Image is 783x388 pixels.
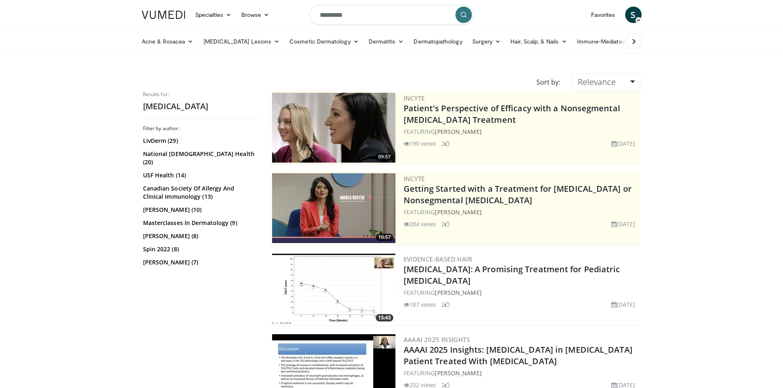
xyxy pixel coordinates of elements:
a: 09:57 [272,93,395,163]
a: Hair, Scalp, & Nails [506,33,572,50]
a: Immune-Mediated [572,33,639,50]
span: 09:57 [376,153,393,161]
li: 187 views [404,300,437,309]
a: [PERSON_NAME] [435,208,481,216]
a: [PERSON_NAME] [435,369,481,377]
a: Specialties [190,7,237,23]
a: Favorites [586,7,620,23]
li: [DATE] [611,220,635,228]
a: [PERSON_NAME] (10) [143,206,256,214]
a: Browse [236,7,274,23]
img: 2c48d197-61e9-423b-8908-6c4d7e1deb64.png.300x170_q85_crop-smart_upscale.jpg [272,93,395,163]
a: AAAAI 2025 Insights: [MEDICAL_DATA] in [MEDICAL_DATA] Patient Treated With [MEDICAL_DATA] [404,344,633,367]
li: 284 views [404,220,437,228]
a: [PERSON_NAME] [435,289,481,296]
h2: [MEDICAL_DATA] [143,101,258,112]
a: Spin 2022 (8) [143,245,256,253]
a: [MEDICAL_DATA] Lesions [199,33,285,50]
a: 10:57 [272,173,395,243]
div: Sort by: [530,73,566,91]
span: Relevance [578,76,616,87]
li: 190 views [404,139,437,148]
a: [PERSON_NAME] [435,128,481,135]
a: AAAAI 2025 Insights [404,335,470,344]
a: Evidence-Based Hair [404,255,472,263]
div: FEATURING [404,127,639,136]
span: 10:57 [376,234,393,241]
div: FEATURING [404,369,639,377]
a: Surgery [467,33,506,50]
a: Cosmetic Dermatology [284,33,363,50]
div: FEATURING [404,288,639,297]
a: Patient's Perspective of Efficacy with a Nonsegmental [MEDICAL_DATA] Treatment [404,103,620,125]
a: Incyte [404,174,425,183]
div: FEATURING [404,208,639,216]
a: [PERSON_NAME] (8) [143,232,256,240]
a: Relevance [573,73,640,91]
a: Acne & Rosacea [137,33,199,50]
a: Canadian Society Of Allergy And Clinical Immunology (13) [143,184,256,201]
a: [MEDICAL_DATA]: A Promising Treatment for Pediatric [MEDICAL_DATA] [404,264,620,286]
li: 2 [441,220,450,228]
p: Results for: [143,91,258,98]
img: VuMedi Logo [142,11,185,19]
li: 2 [441,300,450,309]
a: Getting Started with a Treatment for [MEDICAL_DATA] or Nonsegmental [MEDICAL_DATA] [404,183,632,206]
a: National [DEMOGRAPHIC_DATA] Health (20) [143,150,256,166]
a: Dermatitis [364,33,409,50]
li: [DATE] [611,300,635,309]
li: 2 [441,139,450,148]
h3: Filter by author: [143,125,258,132]
img: e02a99de-beb8-4d69-a8cb-018b1ffb8f0c.png.300x170_q85_crop-smart_upscale.jpg [272,173,395,243]
a: LivDerm (29) [143,137,256,145]
a: [PERSON_NAME] (7) [143,258,256,266]
a: USF Health (14) [143,171,256,179]
span: 15:43 [376,314,393,321]
a: Incyte [404,94,425,102]
a: Masterclasses In Dermatology (9) [143,219,256,227]
input: Search topics, interventions [310,5,474,25]
a: 15:43 [272,254,395,324]
a: Dermatopathology [409,33,467,50]
a: S [625,7,642,23]
li: [DATE] [611,139,635,148]
img: 75ffa091-1164-4962-949c-77a1e2bbd5b0.300x170_q85_crop-smart_upscale.jpg [272,254,395,324]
